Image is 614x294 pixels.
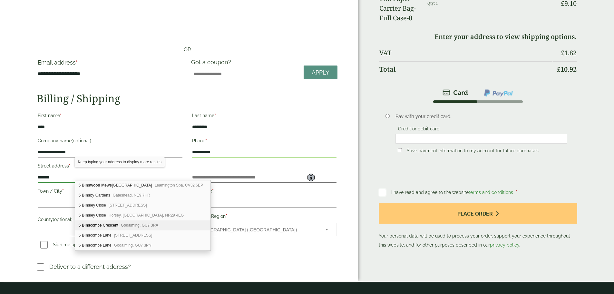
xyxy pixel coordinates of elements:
p: Pay with your credit card. [395,113,567,120]
small: Qty: 1 [427,1,438,5]
b: Bins [82,243,90,248]
span: Gateshead, NE9 7HR [113,193,150,198]
bdi: 10.92 [557,65,577,74]
span: (optional) [72,138,91,143]
div: 5 Binscombe Crescent [75,220,210,230]
img: ppcp-gateway.png [483,89,513,97]
b: Bins [82,213,90,218]
div: 5 Binsley Close [75,200,210,210]
div: 5 Binscombe Lane [75,230,210,240]
b: 5 [79,243,81,248]
div: 5 Binsley Close [75,210,210,220]
td: Enter your address to view shipping options. [379,29,576,45]
label: Company name [38,136,182,147]
span: Godalming, GU7 3PN [114,243,151,248]
label: Email address [38,60,182,69]
span: I have read and agree to the website [391,190,514,195]
abbr: required [60,113,62,118]
label: Save payment information to my account for future purchases. [404,148,542,155]
label: County [38,215,182,226]
span: [STREET_ADDRESS] [114,233,152,238]
span: £ [561,48,564,57]
div: 5 Binsby Gardens [75,190,210,200]
label: Postcode [192,187,336,198]
label: Country/Region [192,212,336,223]
b: Mews [101,183,112,188]
b: 5 [79,183,81,188]
abbr: required [212,188,214,194]
bdi: 1.82 [561,48,577,57]
label: Credit or debit card [395,126,442,133]
span: Godalming, GU7 3RA [121,223,158,228]
a: privacy policy [490,242,519,248]
abbr: required [69,163,71,168]
abbr: required [62,188,64,194]
label: Last name [192,111,336,122]
b: Bins [82,233,90,238]
span: United Kingdom (UK) [199,223,317,237]
b: Binswood [82,183,100,188]
iframe: Secure payment button frame [37,25,337,38]
b: Bins [82,193,90,198]
b: 5 [79,233,81,238]
div: Keep typing your address to display more results [75,157,165,167]
span: Leamington Spa, CV32 6EP [155,183,203,188]
label: Street address [38,161,182,172]
b: Bins [82,223,90,228]
span: £ [557,65,560,74]
div: 5 Binswood Mews Rugby Road [75,180,210,190]
h2: Billing / Shipping [37,92,337,105]
label: First name [38,111,182,122]
div: 5 Binscombe Lane [75,240,210,250]
label: Sign me up to receive email updates and news [38,242,174,249]
p: — OR — [37,46,337,54]
abbr: required [76,59,78,66]
span: Country/Region [192,223,336,236]
b: 5 [79,213,81,218]
span: Horsey, [GEOGRAPHIC_DATA], NR29 4EG [109,213,184,218]
input: Sign me up to receive email updates and news(optional) [40,241,48,248]
th: Total [379,61,552,77]
th: VAT [379,45,552,61]
span: [STREET_ADDRESS] [109,203,147,208]
p: Deliver to a different address? [49,262,131,271]
a: Apply [304,66,337,79]
span: Apply [312,69,329,76]
button: Place order [379,203,577,224]
a: terms and conditions [469,190,513,195]
span: (optional) [53,217,73,222]
b: Bins [82,203,90,208]
label: Town / City [38,187,182,198]
abbr: required [516,190,517,195]
abbr: required [214,113,216,118]
img: stripe.png [443,89,468,96]
label: Got a coupon? [191,59,234,69]
label: Phone [192,136,336,147]
abbr: required [205,138,207,143]
b: 5 [79,223,81,228]
p: Your personal data will be used to process your order, support your experience throughout this we... [379,203,577,249]
b: 5 [79,203,81,208]
b: 5 [79,193,81,198]
abbr: required [226,214,227,219]
iframe: Secure card payment input frame [397,136,565,142]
